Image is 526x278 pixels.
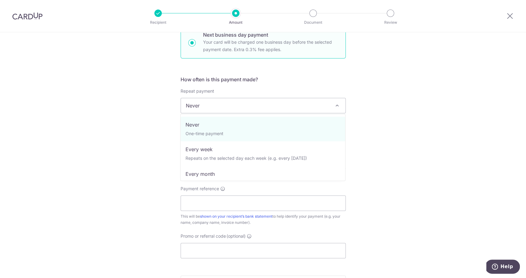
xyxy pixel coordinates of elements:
span: (optional) [226,233,246,239]
span: Payment reference [181,186,219,192]
p: Recipient [135,19,181,26]
p: Amount [213,19,259,26]
small: Repeats on the selected day each week (e.g. every [DATE]) [186,155,307,161]
span: Promo or referral code [181,233,226,239]
span: Never [181,98,345,113]
iframe: Opens a widget where you can find more information [486,260,520,275]
label: Repeat payment [181,88,214,94]
p: Your card will be charged one business day before the selected payment date. Extra 0.3% fee applies. [203,38,338,53]
p: Document [290,19,336,26]
p: Every week [186,146,340,153]
small: One-time payment [186,131,223,136]
div: This will be to help identify your payment (e.g. your name, company name, invoice number). [181,213,346,226]
p: Every month [186,170,340,178]
p: Next business day payment [203,31,338,38]
img: CardUp [12,12,43,20]
p: Never [186,121,340,128]
a: shown on your recipient’s bank statement [200,214,272,219]
span: Never [181,98,346,113]
h5: How often is this payment made? [181,76,346,83]
p: Review [368,19,413,26]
